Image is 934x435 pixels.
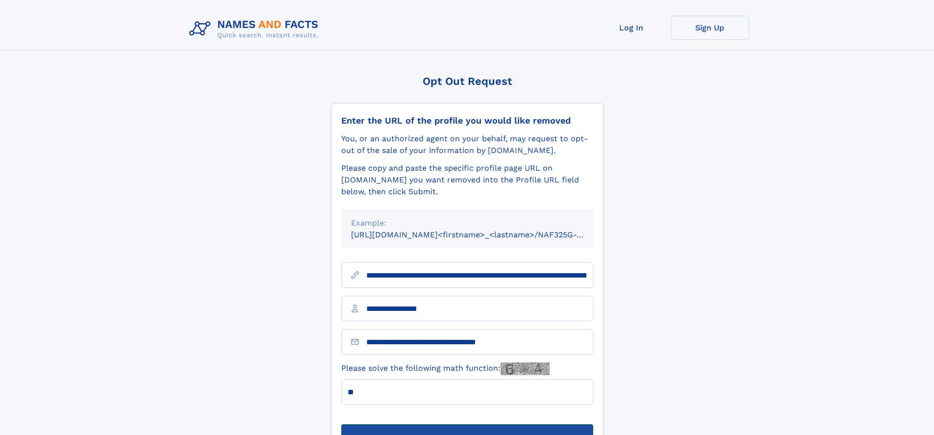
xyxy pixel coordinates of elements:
[351,217,583,229] div: Example:
[592,16,671,40] a: Log In
[341,362,550,375] label: Please solve the following math function:
[671,16,749,40] a: Sign Up
[185,16,327,42] img: Logo Names and Facts
[351,230,612,239] small: [URL][DOMAIN_NAME]<firstname>_<lastname>/NAF325G-xxxxxxxx
[331,75,604,87] div: Opt Out Request
[341,162,593,198] div: Please copy and paste the specific profile page URL on [DOMAIN_NAME] you want removed into the Pr...
[341,133,593,156] div: You, or an authorized agent on your behalf, may request to opt-out of the sale of your informatio...
[341,115,593,126] div: Enter the URL of the profile you would like removed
